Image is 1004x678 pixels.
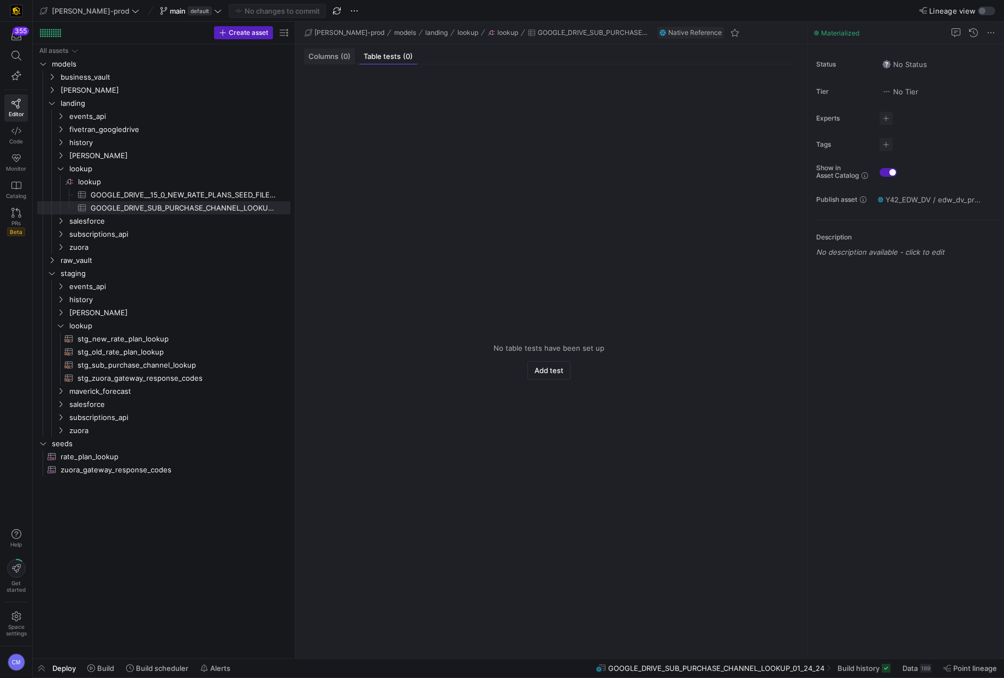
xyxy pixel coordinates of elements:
span: Get started [7,580,26,593]
div: 355 [13,27,29,35]
span: default [188,7,212,15]
div: Press SPACE to select this row. [37,83,290,97]
div: Press SPACE to select this row. [37,254,290,267]
span: Beta [7,227,25,236]
span: No Status [882,60,927,69]
div: Press SPACE to select this row. [37,241,290,254]
div: Press SPACE to select this row. [37,319,290,332]
span: Show in Asset Catalog [816,164,859,179]
a: rate_plan_lookup​​​​​​ [37,450,290,463]
span: zuora_gateway_response_codes​​​​​​ [61,464,278,476]
a: GOOGLE_DRIVE_SUB_PURCHASE_CHANNEL_LOOKUP_01_24_24​​​​​​​​​ [37,201,290,214]
button: 355 [4,26,28,46]
a: Catalog [4,176,28,203]
span: stg_zuora_gateway_response_codes​​​​​​​​​​ [78,372,278,385]
a: Spacesettings [4,607,28,641]
div: Press SPACE to select this row. [37,332,290,345]
a: stg_sub_purchase_channel_lookup​​​​​​​​​​ [37,358,290,371]
span: salesforce [69,398,289,411]
span: events_api [69,110,289,123]
span: models [52,58,289,70]
button: Data189 [898,659,936,677]
div: Press SPACE to select this row. [37,385,290,398]
span: lookup [458,29,478,37]
span: Tags [816,141,871,148]
span: Data [902,664,918,673]
span: lookup [69,163,289,175]
span: salesforce [69,215,289,227]
div: Press SPACE to select this row. [37,463,290,476]
span: Tier [816,88,871,95]
span: Catalog [6,193,26,199]
button: [PERSON_NAME]-prod [37,4,142,18]
span: main [170,7,186,15]
span: Point lineage [953,664,997,673]
div: Press SPACE to select this row. [37,227,290,241]
span: [PERSON_NAME]-prod [52,7,129,15]
div: Press SPACE to select this row. [37,123,290,136]
div: Press SPACE to select this row. [37,175,290,188]
span: business_vault [61,71,289,83]
span: Build scheduler [136,664,188,673]
span: Create asset [229,29,268,37]
span: [PERSON_NAME] [69,149,289,162]
a: https://storage.googleapis.com/y42-prod-data-exchange/images/uAsz27BndGEK0hZWDFeOjoxA7jCwgK9jE472... [4,2,28,20]
span: No table tests have been set up [494,344,604,352]
span: GOOGLE_DRIVE_SUB_PURCHASE_CHANNEL_LOOKUP_01_24_24​​​​​​​​​ [91,202,278,214]
span: history [69,293,289,306]
button: lookup [455,26,481,39]
div: CM [8,653,25,671]
span: [PERSON_NAME] [61,84,289,97]
div: Press SPACE to select this row. [37,306,290,319]
span: seeds [52,437,289,450]
button: Point lineage [938,659,1002,677]
span: maverick_forecast [69,385,289,398]
span: raw_vault [61,254,289,267]
span: Y42_EDW_DV / edw_dv_prod_main / SOURCE__LOOKUP__GOOGLE_DRIVE_SUB_PURCHASE_CHANNEL_LOOKUP_01_24_24 [886,195,982,204]
a: Monitor [4,149,28,176]
div: Press SPACE to select this row. [37,214,290,227]
a: stg_zuora_gateway_response_codes​​​​​​​​​​ [37,371,290,385]
span: No Tier [882,87,918,96]
img: No status [882,60,891,69]
img: No tier [882,87,891,96]
button: Getstarted [4,555,28,597]
span: landing [61,97,289,110]
span: PRs [11,220,21,226]
span: Deploy [52,664,76,673]
span: lookup [497,29,518,37]
div: Press SPACE to select this row. [37,450,290,463]
span: Code [9,138,23,145]
button: Build [82,659,119,677]
span: Build history [837,664,880,673]
span: Lineage view [929,7,976,15]
button: Create asset [214,26,273,39]
a: zuora_gateway_response_codes​​​​​​ [37,463,290,476]
span: (0) [403,53,413,60]
span: subscriptions_api [69,411,289,424]
div: Press SPACE to select this row. [37,424,290,437]
button: No statusNo Status [880,57,930,71]
span: Materialized [821,29,859,37]
span: Help [9,541,23,548]
span: GOOGLE_DRIVE__15_0_NEW_RATE_PLANS_SEED_FILE_FINAL_V_2​​​​​​​​​ [91,189,278,201]
a: Code [4,122,28,149]
p: Description [816,233,1000,241]
div: Press SPACE to select this row. [37,437,290,450]
button: Y42_EDW_DV / edw_dv_prod_main / SOURCE__LOOKUP__GOOGLE_DRIVE_SUB_PURCHASE_CHANNEL_LOOKUP_01_24_24 [875,193,984,207]
div: Press SPACE to select this row. [37,345,290,358]
span: Publish asset [816,196,857,203]
div: Press SPACE to select this row. [37,267,290,280]
img: undefined [660,29,666,36]
button: landing [423,26,450,39]
div: Press SPACE to select this row. [37,162,290,175]
span: zuora [69,241,289,254]
span: Alerts [210,664,230,673]
div: Press SPACE to select this row. [37,97,290,110]
span: fivetran_googledrive [69,123,289,136]
div: Press SPACE to select this row. [37,57,290,70]
div: All assets [39,47,68,55]
span: Add test [534,366,563,375]
span: stg_old_rate_plan_lookup​​​​​​​​​​ [78,346,278,358]
div: Press SPACE to select this row. [37,149,290,162]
